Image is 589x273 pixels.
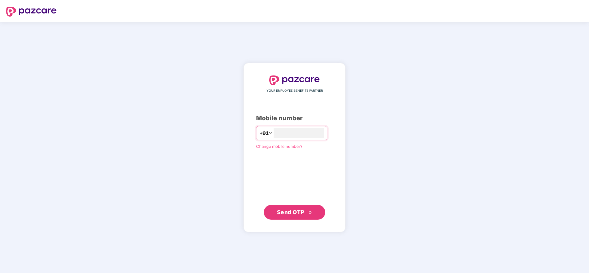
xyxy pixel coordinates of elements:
[277,209,304,215] span: Send OTP
[256,113,333,123] div: Mobile number
[256,144,302,149] a: Change mobile number?
[267,88,323,93] span: YOUR EMPLOYEE BENEFITS PARTNER
[269,75,320,85] img: logo
[259,129,269,137] span: +91
[308,211,312,215] span: double-right
[6,7,57,17] img: logo
[269,131,272,135] span: down
[264,205,325,220] button: Send OTPdouble-right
